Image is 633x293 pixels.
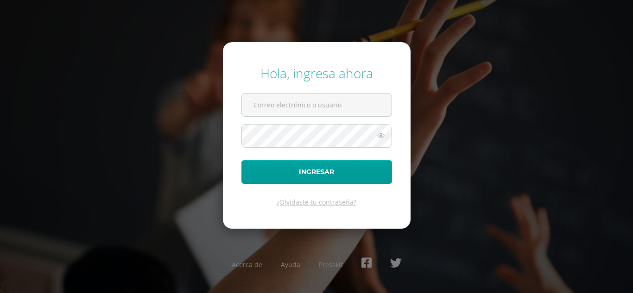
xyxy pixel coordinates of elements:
[277,198,356,206] a: ¿Olvidaste tu contraseña?
[241,64,392,82] div: Hola, ingresa ahora
[281,260,300,269] a: Ayuda
[242,94,392,116] input: Correo electrónico o usuario
[241,160,392,184] button: Ingresar
[319,260,343,269] a: Presskit
[232,260,262,269] a: Acerca de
